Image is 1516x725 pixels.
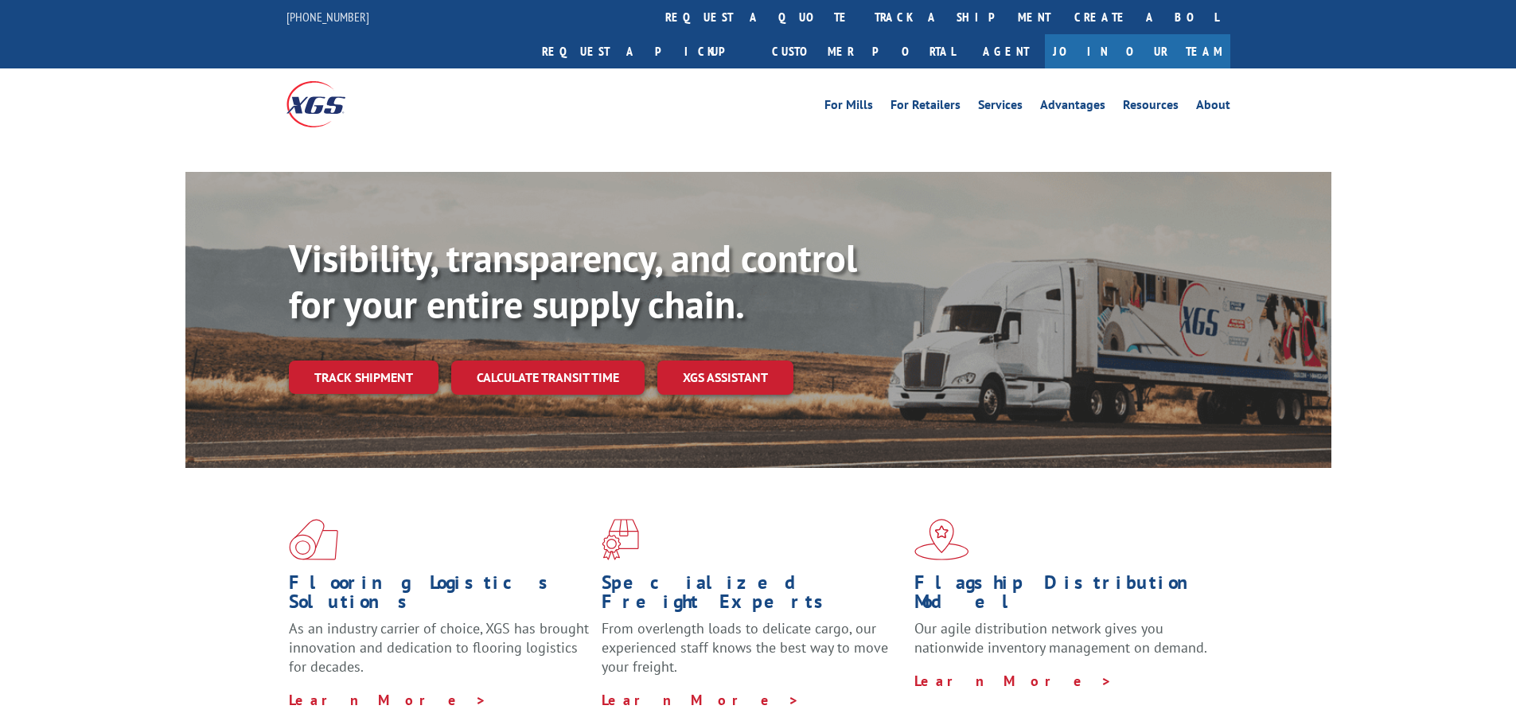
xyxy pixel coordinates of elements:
[289,573,590,619] h1: Flooring Logistics Solutions
[1196,99,1230,116] a: About
[289,233,857,329] b: Visibility, transparency, and control for your entire supply chain.
[824,99,873,116] a: For Mills
[914,573,1215,619] h1: Flagship Distribution Model
[602,519,639,560] img: xgs-icon-focused-on-flooring-red
[289,361,438,394] a: Track shipment
[891,99,961,116] a: For Retailers
[978,99,1023,116] a: Services
[914,619,1207,657] span: Our agile distribution network gives you nationwide inventory management on demand.
[286,9,369,25] a: [PHONE_NUMBER]
[289,519,338,560] img: xgs-icon-total-supply-chain-intelligence-red
[1045,34,1230,68] a: Join Our Team
[657,361,793,395] a: XGS ASSISTANT
[1040,99,1105,116] a: Advantages
[602,619,902,690] p: From overlength loads to delicate cargo, our experienced staff knows the best way to move your fr...
[760,34,967,68] a: Customer Portal
[914,519,969,560] img: xgs-icon-flagship-distribution-model-red
[967,34,1045,68] a: Agent
[289,619,589,676] span: As an industry carrier of choice, XGS has brought innovation and dedication to flooring logistics...
[602,573,902,619] h1: Specialized Freight Experts
[530,34,760,68] a: Request a pickup
[602,691,800,709] a: Learn More >
[914,672,1113,690] a: Learn More >
[1123,99,1179,116] a: Resources
[289,691,487,709] a: Learn More >
[451,361,645,395] a: Calculate transit time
